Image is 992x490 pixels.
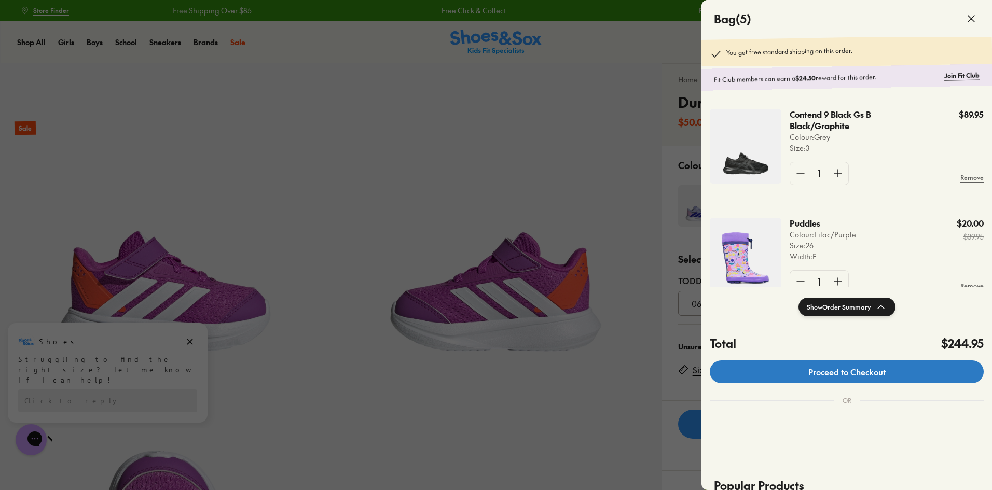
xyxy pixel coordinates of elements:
[790,229,856,240] p: Colour: Lilac/Purple
[710,360,984,383] a: Proceed to Checkout
[944,71,980,80] a: Join Fit Club
[710,335,736,352] h4: Total
[714,10,751,27] h4: Bag ( 5 )
[18,12,35,29] img: Shoes logo
[726,46,852,60] p: You get free standard shipping on this order.
[834,387,860,413] div: OR
[18,33,197,64] div: Struggling to find the right size? Let me know if I can help!
[39,15,80,25] h3: Shoes
[957,218,984,229] p: $20.00
[183,13,197,27] button: Dismiss campaign
[714,71,940,85] p: Fit Club members can earn a reward for this order.
[790,143,933,153] p: Size : 3
[710,426,984,454] iframe: PayPal-paypal
[811,162,828,185] div: 1
[710,109,781,184] img: 4-499140.jpg
[790,240,856,251] p: Size : 26
[941,335,984,352] h4: $244.95
[959,109,984,120] p: $89.95
[5,4,36,35] button: Close gorgias live chat
[790,109,904,132] p: Contend 9 Black Gs B Black/Graphite
[790,218,843,229] p: Puddles
[8,2,208,101] div: Campaign message
[710,218,781,292] img: 4-530946.jpg
[795,74,816,82] b: $24.50
[811,271,828,293] div: 1
[798,298,895,316] button: ShowOrder Summary
[18,68,197,91] div: Reply to the campaigns
[957,231,984,242] s: $39.95
[790,251,856,262] p: Width : E
[8,12,208,64] div: Message from Shoes. Struggling to find the right size? Let me know if I can help!
[790,132,933,143] p: Colour: Grey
